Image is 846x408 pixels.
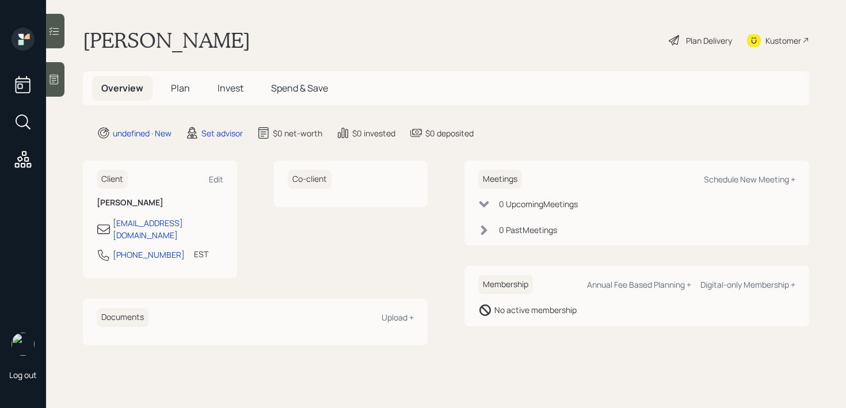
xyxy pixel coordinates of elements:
[499,224,557,236] div: 0 Past Meeting s
[97,170,128,189] h6: Client
[700,279,795,290] div: Digital-only Membership +
[765,35,801,47] div: Kustomer
[288,170,331,189] h6: Co-client
[83,28,250,53] h1: [PERSON_NAME]
[12,333,35,356] img: retirable_logo.png
[499,198,578,210] div: 0 Upcoming Meeting s
[101,82,143,94] span: Overview
[113,127,172,139] div: undefined · New
[218,82,243,94] span: Invest
[113,217,223,241] div: [EMAIL_ADDRESS][DOMAIN_NAME]
[171,82,190,94] span: Plan
[352,127,395,139] div: $0 invested
[494,304,577,316] div: No active membership
[97,198,223,208] h6: [PERSON_NAME]
[478,275,533,294] h6: Membership
[273,127,322,139] div: $0 net-worth
[587,279,691,290] div: Annual Fee Based Planning +
[194,248,208,260] div: EST
[686,35,732,47] div: Plan Delivery
[478,170,522,189] h6: Meetings
[425,127,474,139] div: $0 deposited
[382,312,414,323] div: Upload +
[113,249,185,261] div: [PHONE_NUMBER]
[9,369,37,380] div: Log out
[704,174,795,185] div: Schedule New Meeting +
[209,174,223,185] div: Edit
[201,127,243,139] div: Set advisor
[271,82,328,94] span: Spend & Save
[97,308,148,327] h6: Documents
